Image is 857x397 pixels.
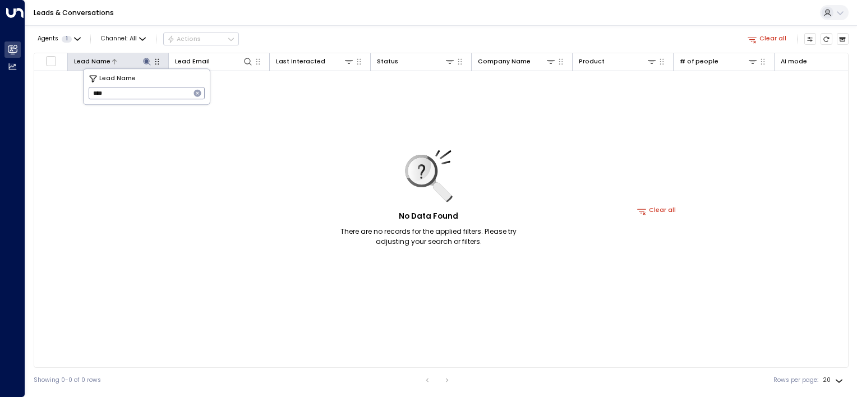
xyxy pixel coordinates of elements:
[823,373,845,387] div: 20
[680,57,718,67] div: # of people
[781,57,807,67] div: AI mode
[377,57,398,67] div: Status
[175,57,210,67] div: Lead Email
[175,56,254,67] div: Lead Email
[399,211,458,222] h5: No Data Found
[74,56,153,67] div: Lead Name
[634,205,680,216] button: Clear all
[38,36,58,42] span: Agents
[579,56,657,67] div: Product
[99,74,136,84] span: Lead Name
[163,33,239,46] button: Actions
[98,33,149,45] span: Channel:
[34,33,84,45] button: Agents1
[478,57,531,67] div: Company Name
[74,57,110,67] div: Lead Name
[744,33,790,45] button: Clear all
[98,33,149,45] button: Channel:All
[276,56,354,67] div: Last Interacted
[130,35,137,42] span: All
[804,33,817,45] button: Customize
[167,35,201,43] div: Actions
[163,33,239,46] div: Button group with a nested menu
[837,33,849,45] button: Archived Leads
[579,57,605,67] div: Product
[680,56,758,67] div: # of people
[276,57,325,67] div: Last Interacted
[478,56,556,67] div: Company Name
[45,56,56,66] span: Toggle select all
[821,33,833,45] span: Refresh
[34,8,114,17] a: Leads & Conversations
[34,376,101,385] div: Showing 0-0 of 0 rows
[324,227,534,247] p: There are no records for the applied filters. Please try adjusting your search or filters.
[377,56,455,67] div: Status
[420,373,454,387] nav: pagination navigation
[773,376,818,385] label: Rows per page:
[62,36,72,43] span: 1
